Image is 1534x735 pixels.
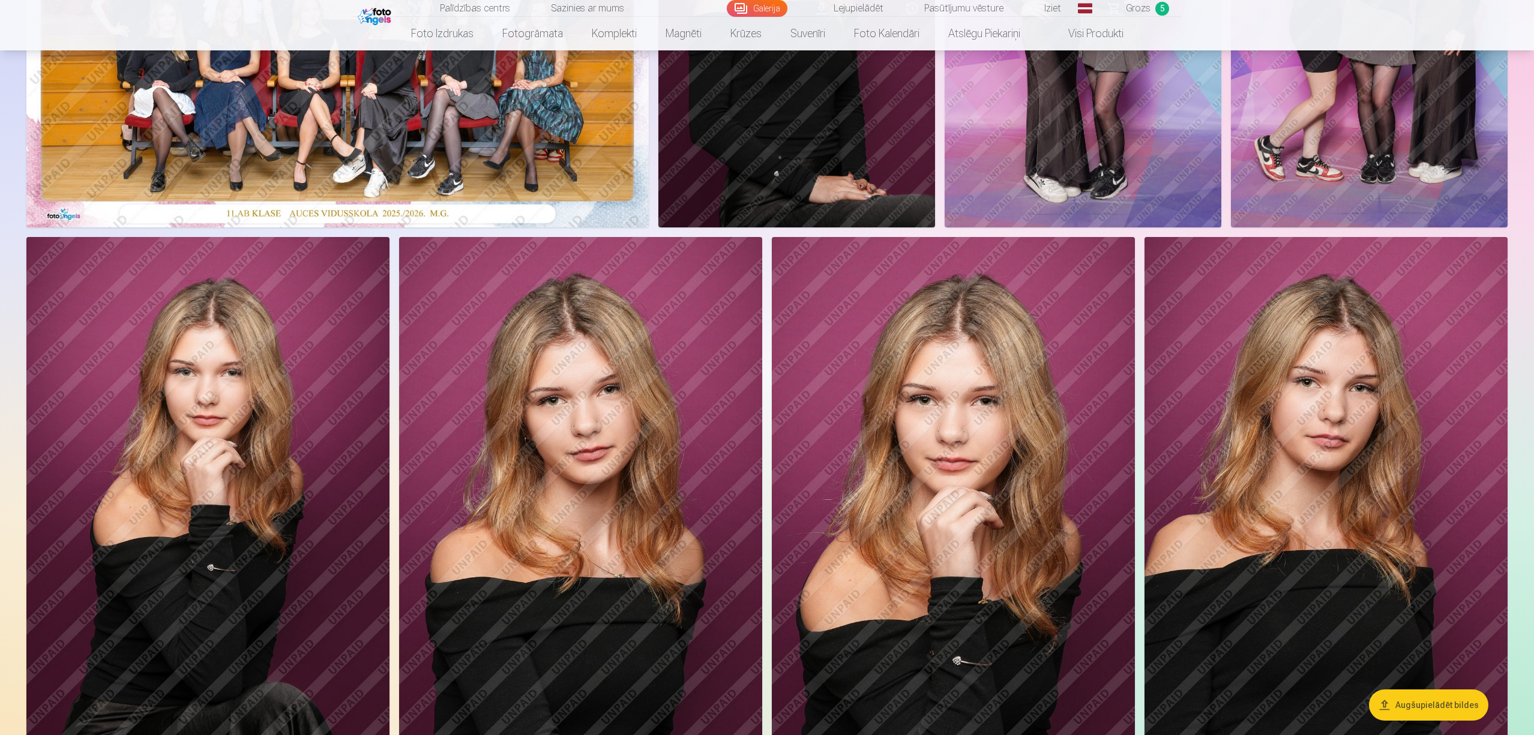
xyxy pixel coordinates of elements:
a: Krūzes [716,17,776,50]
a: Fotogrāmata [488,17,577,50]
a: Atslēgu piekariņi [934,17,1035,50]
a: Foto kalendāri [840,17,934,50]
a: Visi produkti [1035,17,1138,50]
a: Komplekti [577,17,651,50]
span: Grozs [1126,1,1150,16]
a: Magnēti [651,17,716,50]
span: 5 [1155,2,1169,16]
button: Augšupielādēt bildes [1369,689,1488,721]
a: Suvenīri [776,17,840,50]
img: /fa1 [358,5,394,25]
a: Foto izdrukas [397,17,488,50]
